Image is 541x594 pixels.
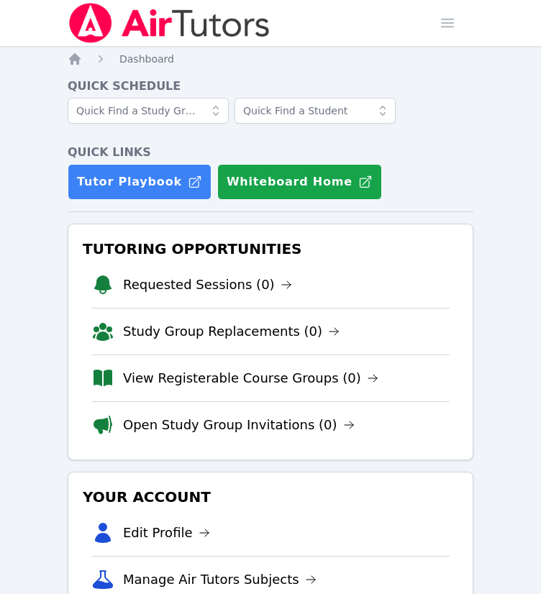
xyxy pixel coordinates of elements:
a: Edit Profile [123,523,210,543]
nav: Breadcrumb [68,52,473,66]
a: Study Group Replacements (0) [123,321,340,342]
img: Air Tutors [68,3,271,43]
h3: Your Account [80,484,461,510]
h4: Quick Schedule [68,78,473,95]
a: View Registerable Course Groups (0) [123,368,378,388]
input: Quick Find a Student [235,98,396,124]
a: Manage Air Tutors Subjects [123,570,317,590]
a: Open Study Group Invitations (0) [123,415,355,435]
a: Dashboard [119,52,174,66]
a: Tutor Playbook [68,164,212,200]
a: Requested Sessions (0) [123,275,292,295]
button: Whiteboard Home [217,164,382,200]
span: Dashboard [119,53,174,65]
h3: Tutoring Opportunities [80,236,461,262]
input: Quick Find a Study Group [68,98,229,124]
h4: Quick Links [68,144,473,161]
